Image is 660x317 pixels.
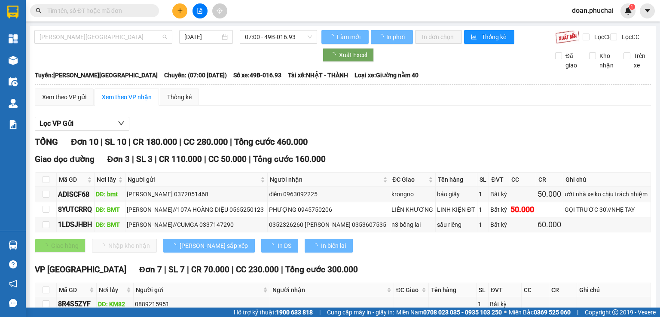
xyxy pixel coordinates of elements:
th: CR [549,283,577,297]
img: icon-new-feature [624,7,632,15]
span: Cung cấp máy in - giấy in: [327,308,394,317]
span: ⚪️ [504,311,507,314]
img: dashboard-icon [9,34,18,43]
span: Nơi lấy [99,285,125,295]
div: 1 [479,205,487,214]
div: 0889215951 [135,299,269,309]
div: 60.000 [538,219,562,231]
div: điểm 0963092225 [269,189,388,199]
button: aim [212,3,227,18]
div: [PERSON_NAME]//107A HOÀNG DIỆU 0565250123 [127,205,266,214]
div: [PERSON_NAME]//CUMGA 0337147290 [127,220,266,229]
th: SL [477,283,489,297]
span: Kho nhận [596,51,617,70]
div: PHƯỢNG 0945750206 [269,205,388,214]
span: In phơi [386,32,406,42]
img: 9k= [555,30,580,44]
th: SL [477,173,489,187]
span: Trên xe [630,51,651,70]
span: Lọc CR [591,32,613,42]
span: | [155,154,157,164]
span: Người nhận [272,285,385,295]
span: | [179,137,181,147]
div: 50.000 [538,188,562,200]
span: ĐC Giao [392,175,427,184]
span: 1 [630,4,633,10]
span: Tổng cước 460.000 [234,137,308,147]
div: ADISCF68 [58,189,93,200]
span: | [249,154,251,164]
span: Làm mới [337,32,362,42]
button: In biên lai [305,239,353,253]
th: CR [536,173,563,187]
div: 50.000 [510,204,535,216]
span: | [204,154,206,164]
button: bar-chartThống kê [464,30,514,44]
span: In biên lai [321,241,346,250]
div: DĐ: BMT [96,220,124,229]
span: Tài xế: NHẬT - THÀNH [288,70,348,80]
span: Người gửi [128,175,259,184]
span: In DS [278,241,291,250]
span: [PERSON_NAME] sắp xếp [180,241,248,250]
div: Bất kỳ [490,205,507,214]
span: Số xe: 49B-016.93 [233,70,281,80]
span: | [128,137,131,147]
span: CR 70.000 [191,265,229,274]
span: Hỗ trợ kỹ thuật: [234,308,313,317]
span: file-add [197,8,203,14]
span: Xuất Excel [339,50,367,60]
button: Làm mới [321,30,369,44]
span: CC 280.000 [183,137,228,147]
span: VP [GEOGRAPHIC_DATA] [35,265,126,274]
div: n3 bồng lai [391,220,434,229]
div: Bất kỳ [490,299,520,309]
span: loading [328,34,336,40]
span: Tổng cước 160.000 [253,154,326,164]
button: In phơi [371,30,413,44]
button: [PERSON_NAME] sắp xếp [163,239,255,253]
span: Nơi lấy [97,175,116,184]
div: DĐ: BMT [96,205,124,214]
button: In đơn chọn [415,30,462,44]
img: logo-vxr [7,6,18,18]
span: | [319,308,321,317]
button: Xuất Excel [323,48,374,62]
span: ĐC Giao [396,285,420,295]
sup: 1 [629,4,635,10]
div: LINH KIỆN ĐT [437,205,476,214]
th: Ghi chú [563,173,651,187]
span: question-circle [9,260,17,268]
td: ADISCF68 [57,187,95,202]
span: | [101,137,103,147]
button: In DS [261,239,298,253]
div: 1 [479,220,487,229]
span: Tổng cước 300.000 [285,265,358,274]
td: 8R4S5ZYF [57,297,97,311]
span: caret-down [644,7,651,15]
div: DĐ: KM82 [98,299,132,309]
th: ĐVT [489,173,509,187]
input: Tìm tên, số ĐT hoặc mã đơn [47,6,149,15]
strong: 1900 633 818 [276,309,313,316]
span: Lọc VP Gửi [40,118,73,129]
span: loading [170,243,180,249]
th: Ghi chú [577,283,651,297]
span: Đơn 10 [71,137,98,147]
td: 8YUTCRRQ [57,202,95,217]
span: notification [9,280,17,288]
span: plus [177,8,183,14]
span: Miền Bắc [509,308,571,317]
span: bar-chart [471,34,478,41]
span: | [164,265,166,274]
span: | [132,154,134,164]
span: Người nhận [270,175,381,184]
span: doan.phuchai [565,5,620,16]
div: [PERSON_NAME] 0372051468 [127,189,266,199]
span: | [232,265,234,274]
input: 14/08/2025 [184,32,220,42]
div: DĐ: bmt [96,189,124,199]
span: CR 110.000 [159,154,202,164]
span: loading [268,243,278,249]
span: loading [312,243,321,249]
